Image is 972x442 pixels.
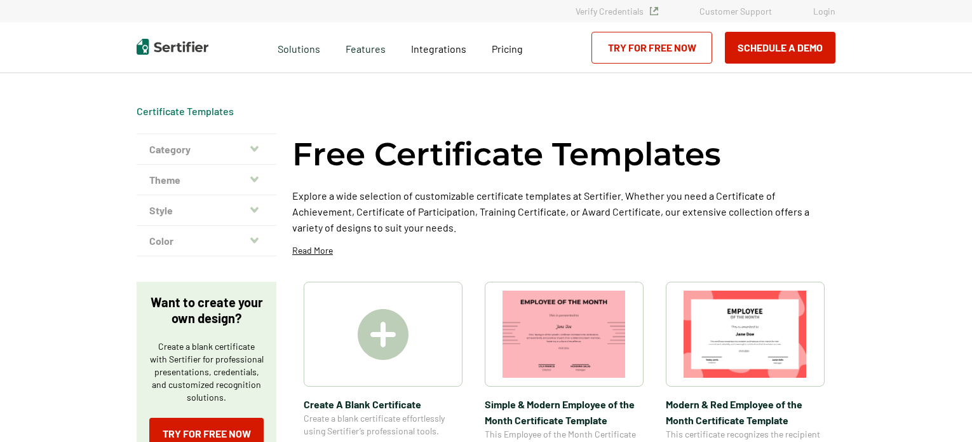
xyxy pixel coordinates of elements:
p: Read More [292,244,333,257]
span: Features [346,39,386,55]
img: Verified [650,7,658,15]
span: Certificate Templates [137,105,234,118]
span: Solutions [278,39,320,55]
p: Want to create your own design? [149,294,264,326]
a: Certificate Templates [137,105,234,117]
a: Try for Free Now [591,32,712,64]
img: Create A Blank Certificate [358,309,408,360]
img: Sertifier | Digital Credentialing Platform [137,39,208,55]
span: Modern & Red Employee of the Month Certificate Template [666,396,825,428]
span: Create a blank certificate effortlessly using Sertifier’s professional tools. [304,412,462,438]
a: Login [813,6,835,17]
h1: Free Certificate Templates [292,134,721,175]
p: Explore a wide selection of customizable certificate templates at Sertifier. Whether you need a C... [292,188,835,235]
button: Style [137,195,276,226]
a: Customer Support [699,6,772,17]
span: Simple & Modern Employee of the Month Certificate Template [485,396,644,428]
img: Modern & Red Employee of the Month Certificate Template [684,291,807,378]
button: Color [137,226,276,256]
button: Theme [137,165,276,195]
div: Breadcrumb [137,105,234,118]
img: Simple & Modern Employee of the Month Certificate Template [503,291,626,378]
span: Pricing [492,43,523,55]
a: Verify Credentials [576,6,658,17]
span: Integrations [411,43,466,55]
span: Create A Blank Certificate [304,396,462,412]
button: Category [137,134,276,165]
p: Create a blank certificate with Sertifier for professional presentations, credentials, and custom... [149,340,264,404]
a: Pricing [492,39,523,55]
a: Integrations [411,39,466,55]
